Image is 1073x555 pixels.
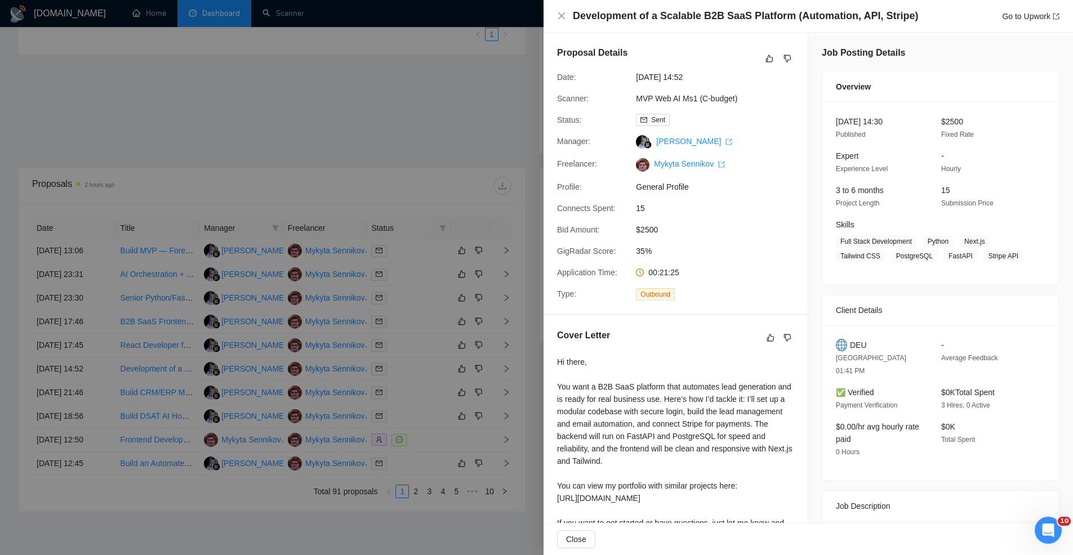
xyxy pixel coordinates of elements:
span: Skills [836,220,854,229]
span: Profile: [557,182,582,191]
span: Scanner: [557,94,589,103]
span: Project Length [836,199,879,207]
span: Tailwind CSS [836,250,885,262]
span: like [767,333,774,342]
span: Outbound [636,288,675,301]
a: Mykyta Sennikov export [654,159,725,168]
span: - [941,341,944,350]
span: $0K Total Spent [941,388,995,397]
span: export [725,138,732,145]
span: Connects Spent: [557,204,616,213]
span: [DATE] 14:30 [836,117,883,126]
span: GigRadar Score: [557,247,616,256]
span: Close [566,533,586,545]
button: like [763,52,776,65]
div: Job Description [836,491,1045,521]
img: c1zFESyPK2vppVrw-q4nXiDADp8Wv8ldomuTSf2iBVMtQij8_E6MOnHdJMy1hmn3QV [636,158,649,172]
h4: Development of a Scalable B2B SaaS Platform (Automation, API, Stripe) [573,9,918,23]
span: close [557,11,566,20]
span: - [941,151,944,160]
span: Date: [557,73,576,82]
span: Payment Verification [836,401,897,409]
h5: Job Posting Details [822,46,905,60]
span: Published [836,131,866,138]
span: Submission Price [941,199,994,207]
button: dislike [781,331,794,344]
a: MVP Web AI Ms1 (C-budget) [636,94,737,103]
span: Total Spent [941,436,975,444]
span: clock-circle [636,268,644,276]
span: Hourly [941,165,961,173]
button: dislike [781,52,794,65]
span: Freelancer: [557,159,597,168]
button: Close [557,530,595,548]
span: Python [923,235,953,248]
span: Experience Level [836,165,888,173]
span: $2500 [941,117,963,126]
span: export [718,161,725,168]
span: Overview [836,80,871,93]
span: Full Stack Development [836,235,916,248]
span: 00:21:25 [648,268,679,277]
span: Sent [651,116,665,124]
span: [GEOGRAPHIC_DATA] 01:41 PM [836,354,906,375]
span: like [765,54,773,63]
span: $0K [941,422,955,431]
span: ✅ Verified [836,388,874,397]
span: dislike [783,54,791,63]
span: 15 [636,202,805,214]
span: 3 Hires, 0 Active [941,401,990,409]
a: [PERSON_NAME] export [656,137,732,146]
span: Stripe API [984,250,1023,262]
span: Manager: [557,137,590,146]
span: Application Time: [557,268,617,277]
span: 3 to 6 months [836,186,884,195]
button: Close [557,11,566,21]
a: Go to Upworkexport [1002,12,1059,21]
span: 15 [941,186,950,195]
h5: Proposal Details [557,46,627,60]
h5: Cover Letter [557,329,610,342]
span: $0.00/hr avg hourly rate paid [836,422,919,444]
span: Bid Amount: [557,225,600,234]
span: FastAPI [944,250,977,262]
span: [DATE] 14:52 [636,71,805,83]
span: Fixed Rate [941,131,974,138]
span: Type: [557,289,576,298]
span: Average Feedback [941,354,998,362]
span: 0 Hours [836,448,860,456]
span: $2500 [636,223,805,236]
span: export [1053,13,1059,20]
img: gigradar-bm.png [644,141,652,149]
div: Client Details [836,295,1045,325]
span: dislike [783,333,791,342]
span: PostgreSQL [892,250,937,262]
span: Expert [836,151,858,160]
button: like [764,331,777,344]
span: mail [640,117,647,123]
span: Next.js [960,235,990,248]
span: 35% [636,245,805,257]
iframe: Intercom live chat [1035,517,1062,544]
span: General Profile [636,181,805,193]
span: Status: [557,115,582,124]
img: 🌐 [836,339,847,351]
span: 10 [1058,517,1071,526]
span: DEU [850,339,867,351]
